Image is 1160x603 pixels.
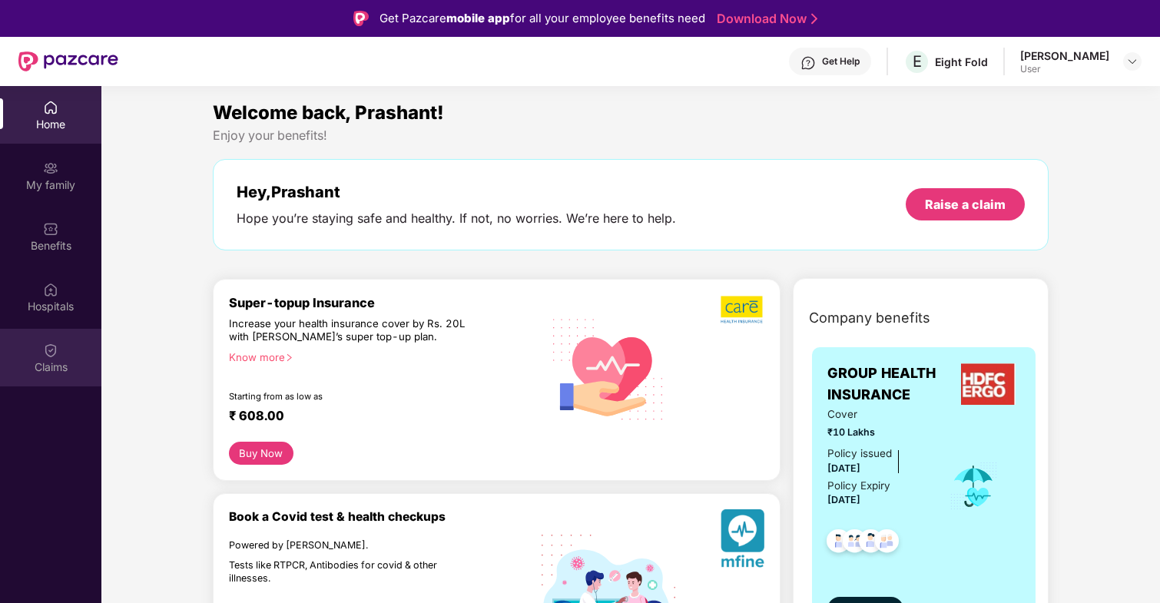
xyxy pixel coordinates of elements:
div: Enjoy your benefits! [213,128,1049,144]
img: insurerLogo [961,363,1016,405]
div: Powered by [PERSON_NAME]. [229,539,475,552]
img: svg+xml;base64,PHN2ZyBpZD0iQmVuZWZpdHMiIHhtbG5zPSJodHRwOi8vd3d3LnczLm9yZy8yMDAwL3N2ZyIgd2lkdGg9Ij... [43,221,58,237]
div: Policy issued [827,446,892,462]
div: Increase your health insurance cover by Rs. 20L with [PERSON_NAME]’s super top-up plan. [229,317,475,344]
img: svg+xml;base64,PHN2ZyB4bWxucz0iaHR0cDovL3d3dy53My5vcmcvMjAwMC9zdmciIHhtbG5zOnhsaW5rPSJodHRwOi8vd3... [542,300,675,436]
img: New Pazcare Logo [18,51,118,71]
div: Know more [229,351,532,362]
img: svg+xml;base64,PHN2ZyB4bWxucz0iaHR0cDovL3d3dy53My5vcmcvMjAwMC9zdmciIHhtbG5zOnhsaW5rPSJodHRwOi8vd3... [721,509,764,573]
img: svg+xml;base64,PHN2ZyB4bWxucz0iaHR0cDovL3d3dy53My5vcmcvMjAwMC9zdmciIHdpZHRoPSI0OC45NDMiIGhlaWdodD... [868,525,906,562]
div: Book a Covid test & health checkups [229,509,542,524]
img: svg+xml;base64,PHN2ZyB4bWxucz0iaHR0cDovL3d3dy53My5vcmcvMjAwMC9zdmciIHdpZHRoPSI0OC45NDMiIGhlaWdodD... [852,525,890,562]
img: icon [949,461,999,512]
span: ₹10 Lakhs [827,425,928,440]
div: Tests like RTPCR, Antibodies for covid & other illnesses. [229,559,475,585]
span: Company benefits [809,307,930,329]
img: svg+xml;base64,PHN2ZyBpZD0iSG9zcGl0YWxzIiB4bWxucz0iaHR0cDovL3d3dy53My5vcmcvMjAwMC9zdmciIHdpZHRoPS... [43,282,58,297]
div: Super-topup Insurance [229,295,542,310]
span: GROUP HEALTH INSURANCE [827,363,956,406]
div: [PERSON_NAME] [1020,48,1109,63]
strong: mobile app [446,11,510,25]
img: svg+xml;base64,PHN2ZyB4bWxucz0iaHR0cDovL3d3dy53My5vcmcvMjAwMC9zdmciIHdpZHRoPSI0OC45MTUiIGhlaWdodD... [836,525,873,562]
div: Get Pazcare for all your employee benefits need [379,9,705,28]
button: Buy Now [229,442,293,465]
img: svg+xml;base64,PHN2ZyBpZD0iSG9tZSIgeG1sbnM9Imh0dHA6Ly93d3cudzMub3JnLzIwMDAvc3ZnIiB3aWR0aD0iMjAiIG... [43,100,58,115]
img: svg+xml;base64,PHN2ZyBpZD0iQ2xhaW0iIHhtbG5zPSJodHRwOi8vd3d3LnczLm9yZy8yMDAwL3N2ZyIgd2lkdGg9IjIwIi... [43,343,58,358]
a: Download Now [717,11,813,27]
div: ₹ 608.00 [229,408,526,426]
img: Stroke [811,11,817,27]
img: svg+xml;base64,PHN2ZyB3aWR0aD0iMjAiIGhlaWdodD0iMjAiIHZpZXdCb3g9IjAgMCAyMCAyMCIgZmlsbD0ibm9uZSIgeG... [43,161,58,176]
img: b5dec4f62d2307b9de63beb79f102df3.png [721,295,764,324]
img: Logo [353,11,369,26]
img: svg+xml;base64,PHN2ZyBpZD0iSGVscC0zMngzMiIgeG1sbnM9Imh0dHA6Ly93d3cudzMub3JnLzIwMDAvc3ZnIiB3aWR0aD... [800,55,816,71]
img: svg+xml;base64,PHN2ZyB4bWxucz0iaHR0cDovL3d3dy53My5vcmcvMjAwMC9zdmciIHdpZHRoPSI0OC45NDMiIGhlaWdodD... [820,525,857,562]
span: Cover [827,406,928,422]
span: [DATE] [827,494,860,505]
div: User [1020,63,1109,75]
div: Eight Fold [935,55,988,69]
div: Policy Expiry [827,478,890,494]
div: Hope you’re staying safe and healthy. If not, no worries. We’re here to help. [237,210,676,227]
span: E [913,52,922,71]
span: right [285,353,293,362]
div: Starting from as low as [229,391,476,402]
div: Hey, Prashant [237,183,676,201]
span: Welcome back, Prashant! [213,101,444,124]
div: Get Help [822,55,860,68]
img: svg+xml;base64,PHN2ZyBpZD0iRHJvcGRvd24tMzJ4MzIiIHhtbG5zPSJodHRwOi8vd3d3LnczLm9yZy8yMDAwL3N2ZyIgd2... [1126,55,1138,68]
span: [DATE] [827,462,860,474]
div: Raise a claim [925,196,1006,213]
